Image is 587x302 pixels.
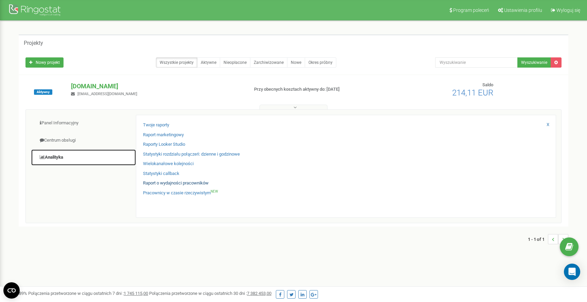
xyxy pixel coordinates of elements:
[250,57,287,68] a: Zarchiwizowane
[143,151,240,158] a: Statystyki rozdziału połączeń: dzienne i godzinowe
[25,57,64,68] a: Nowy projekt
[287,57,305,68] a: Nowe
[143,122,169,128] a: Twoje raporty
[143,171,179,177] a: Statystyki callback
[143,132,184,138] a: Raport marketingowy
[254,86,380,93] p: Przy obecnych kosztach aktywny do: [DATE]
[24,40,43,46] h5: Projekty
[143,180,209,186] a: Raport o wydajności pracowników
[31,132,136,149] a: Centrum obsługi
[305,57,336,68] a: Okres próbny
[143,161,194,167] a: Wielokanałowe kolejności
[517,57,551,68] button: Wyszukiwanie
[528,227,568,251] nav: ...
[564,264,580,280] div: Open Intercom Messenger
[556,7,580,13] span: Wyloguj się
[211,190,218,193] sup: NEW
[124,291,148,296] u: 1 745 115,00
[3,282,20,299] button: Open CMP widget
[31,115,136,131] a: Panel Informacyjny
[547,122,549,128] a: X
[143,190,218,196] a: Pracownicy w czasie rzeczywistymNEW
[452,88,493,97] span: 214,11 EUR
[71,82,243,91] p: [DOMAIN_NAME]
[197,57,220,68] a: Aktywne
[77,92,137,96] span: [EMAIL_ADDRESS][DOMAIN_NAME]
[28,291,148,296] span: Połączenia przetworzone w ciągu ostatnich 7 dni :
[34,89,52,95] span: Aktywny
[31,149,136,166] a: Analityka
[504,7,542,13] span: Ustawienia profilu
[453,7,489,13] span: Program poleceń
[143,141,185,148] a: Raporty Looker Studio
[156,57,197,68] a: Wszystkie projekty
[149,291,271,296] span: Połączenia przetworzone w ciągu ostatnich 30 dni :
[528,234,548,244] span: 1 - 1 of 1
[482,82,493,87] span: Saldo
[247,291,271,296] u: 7 382 453,00
[435,57,518,68] input: Wyszukiwanie
[220,57,250,68] a: Nieopłacone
